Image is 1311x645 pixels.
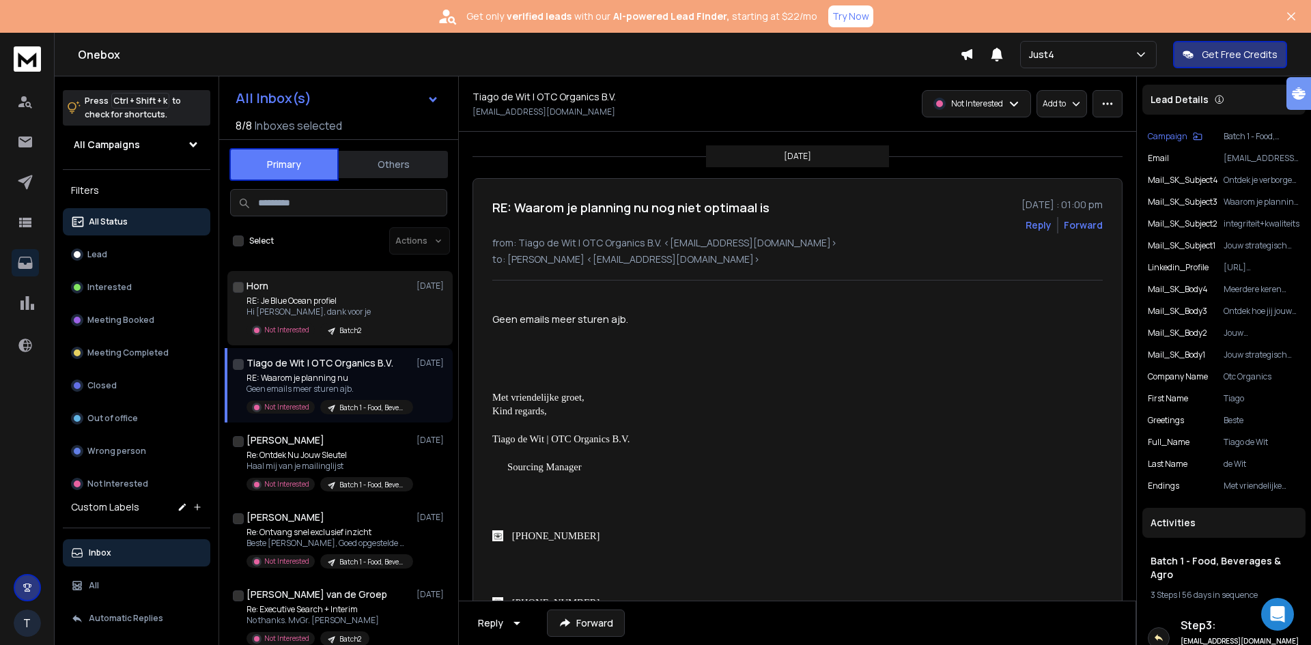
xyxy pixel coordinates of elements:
[1224,218,1300,229] p: integriteit+kwaliteitsmanagement+inkoopmanagers
[1043,98,1066,109] p: Add to
[1261,598,1294,631] div: Open Intercom Messenger
[507,10,572,23] strong: verified leads
[339,149,448,180] button: Others
[1224,349,1300,360] p: Jouw strategisch inzicht kan helpen om besparingen te maximaliseren. Je hebt een duidelijke passi...
[1148,153,1169,164] p: Email
[1224,306,1300,317] p: Ontdek hoe jij jouw planning en urenregistratie eenvoudig kunt optimaliseren. - Krijg meer struct...
[613,10,729,23] strong: AI-powered Lead Finder,
[14,610,41,637] button: T
[1224,459,1300,470] p: de Wit
[87,446,146,457] p: Wrong person
[246,511,324,524] h1: [PERSON_NAME]
[63,241,210,268] button: Lead
[1224,197,1300,207] p: Waarom je planning nu nog niet optimaal is
[63,131,210,158] button: All Campaigns
[246,373,410,384] p: RE: Waarom je planning nu
[417,589,447,600] p: [DATE]
[87,282,132,293] p: Interested
[255,117,342,134] h3: Inboxes selected
[63,208,210,235] button: All Status
[87,347,169,358] p: Meeting Completed
[1182,589,1258,601] span: 56 days in sequence
[1224,393,1300,404] p: Tiago
[71,500,139,514] h3: Custom Labels
[264,633,309,644] p: Not Interested
[1148,131,1187,142] p: Campaign
[1224,131,1300,142] p: Batch 1 - Food, Beverages & Agro
[63,470,210,498] button: Not Interested
[246,450,410,461] p: Re: Ontdek Nu Jouw Sleutel
[89,580,99,591] p: All
[1151,590,1297,601] div: |
[1148,437,1189,448] p: Full_Name
[246,538,410,549] p: Beste [PERSON_NAME], Goed opgestelde mail,
[246,588,387,601] h1: [PERSON_NAME] van de Groep
[246,279,268,293] h1: Horn
[492,198,770,217] h1: RE: Waarom je planning nu nog niet optimaal is
[63,605,210,632] button: Automatic Replies
[1021,198,1103,212] p: [DATE] : 01:00 pm
[246,461,410,472] p: Haal mij van je mailinglijst
[1151,93,1209,106] p: Lead Details
[264,325,309,335] p: Not Interested
[1148,328,1207,339] p: Mail_SK_Body2
[1148,218,1217,229] p: Mail_SK_Subject2
[87,249,107,260] p: Lead
[63,274,210,301] button: Interested
[1224,371,1300,382] p: Otc Organics
[951,98,1003,109] p: Not Interested
[225,85,450,112] button: All Inbox(s)
[1148,284,1208,295] p: Mail_SK_Body4
[87,380,117,391] p: Closed
[246,615,379,626] p: No thanks. MvGr. [PERSON_NAME]
[512,502,1024,569] td: [PHONE_NUMBER]
[512,569,1024,636] td: [PHONE_NUMBER]
[1224,415,1300,426] p: Beste
[246,296,371,306] p: RE: Je Blue Ocean profiel
[111,93,169,109] span: Ctrl + Shift + k
[478,616,503,630] div: Reply
[1224,153,1300,164] p: [EMAIL_ADDRESS][DOMAIN_NAME]
[492,376,1024,432] td: Met vriendelijke groet, Kind regards,
[339,557,405,567] p: Batch 1 - Food, Beverages & Agro
[1224,240,1300,251] p: Jouw strategisch inzicht maximaliseert besparingen
[507,461,582,472] span: Sourcing Manager
[784,151,811,162] p: [DATE]
[1026,218,1052,232] button: Reply
[1029,48,1060,61] p: Just4
[1148,175,1218,186] p: Mail_SK_Subject4
[473,90,616,104] h1: Tiago de Wit | OTC Organics B.V.
[74,138,140,152] h1: All Campaigns
[1202,48,1278,61] p: Get Free Credits
[417,358,447,369] p: [DATE]
[63,539,210,567] button: Inbox
[246,604,379,615] p: Re: Executive Search + Interim
[85,94,181,121] p: Press to check for shortcuts.
[1148,262,1209,273] p: Linkedin_Profile
[417,281,447,291] p: [DATE]
[1148,197,1217,207] p: Mail_SK_Subject3
[828,5,873,27] button: Try Now
[246,384,410,395] p: Geen emails meer sturen ajb.
[246,527,410,538] p: Re: Ontvang snel exclusief inzicht
[832,10,869,23] p: Try Now
[63,339,210,367] button: Meeting Completed
[264,479,309,489] p: Not Interested
[1181,617,1300,633] h6: Step 3 :
[492,432,1024,502] td: Tiago de Wit | OTC Organics B.V.
[1151,554,1297,582] h1: Batch 1 - Food, Beverages & Agro
[63,438,210,465] button: Wrong person
[1224,262,1300,273] p: [URL][DOMAIN_NAME]
[1148,481,1179,491] p: Endings
[249,235,274,246] label: Select
[89,216,128,227] p: All Status
[246,433,324,447] h1: [PERSON_NAME]
[236,117,252,134] span: 8 / 8
[339,634,361,644] p: Batch2
[1148,459,1187,470] p: Last Name
[89,547,111,558] p: Inbox
[246,306,371,317] p: Hi [PERSON_NAME], dank voor je
[1148,240,1215,251] p: Mail_SK_Subject1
